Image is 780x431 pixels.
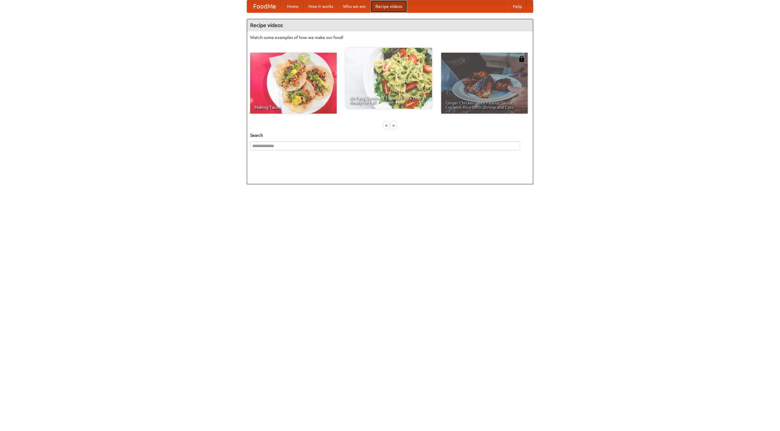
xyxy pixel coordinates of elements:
img: 483408.png [519,56,525,62]
a: FoodMe [247,0,282,12]
span: An Easy, Summery Tomato Pasta That's Ready for Fall [350,96,428,104]
a: An Easy, Summery Tomato Pasta That's Ready for Fall [346,48,432,109]
a: How it works [303,0,338,12]
a: Making Tacos [250,53,337,114]
p: Watch some examples of how we make our food! [250,34,530,41]
h4: Recipe videos [247,19,533,31]
a: Who we are [338,0,370,12]
h5: Search [250,132,530,138]
span: Making Tacos [254,105,332,109]
a: Home [282,0,303,12]
div: « [384,122,389,129]
a: Help [508,0,527,12]
div: » [391,122,396,129]
a: Recipe videos [370,0,407,12]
